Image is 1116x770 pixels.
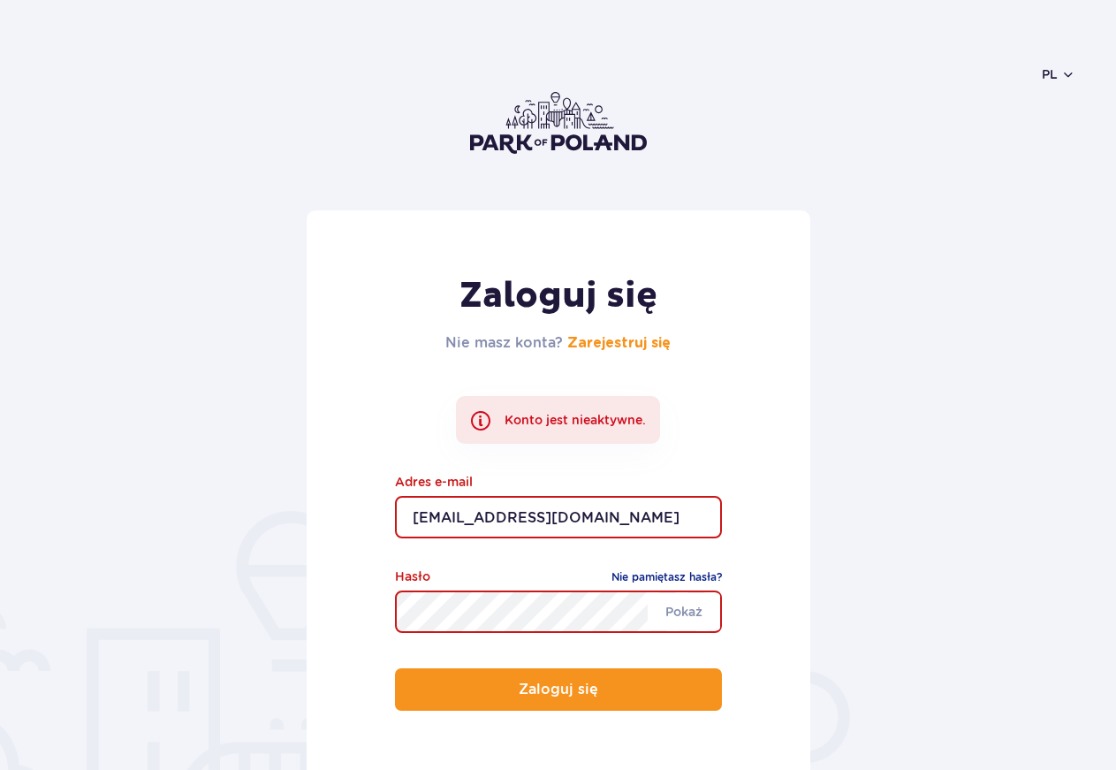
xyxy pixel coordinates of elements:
a: Zarejestruj się [567,336,671,350]
button: pl [1042,65,1075,83]
p: Zaloguj się [519,682,598,698]
h1: Zaloguj się [445,274,671,318]
img: Park of Poland logo [470,92,647,154]
a: Nie pamiętasz hasła? [611,568,722,586]
h2: Nie masz konta? [445,332,671,354]
input: Wpisz swój adres e-mail [395,496,722,538]
button: Zaloguj się [395,668,722,711]
label: Adres e-mail [395,472,722,492]
label: Hasło [395,567,430,586]
span: Pokaż [648,593,720,630]
div: Konto jest nieaktywne. [456,396,660,444]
